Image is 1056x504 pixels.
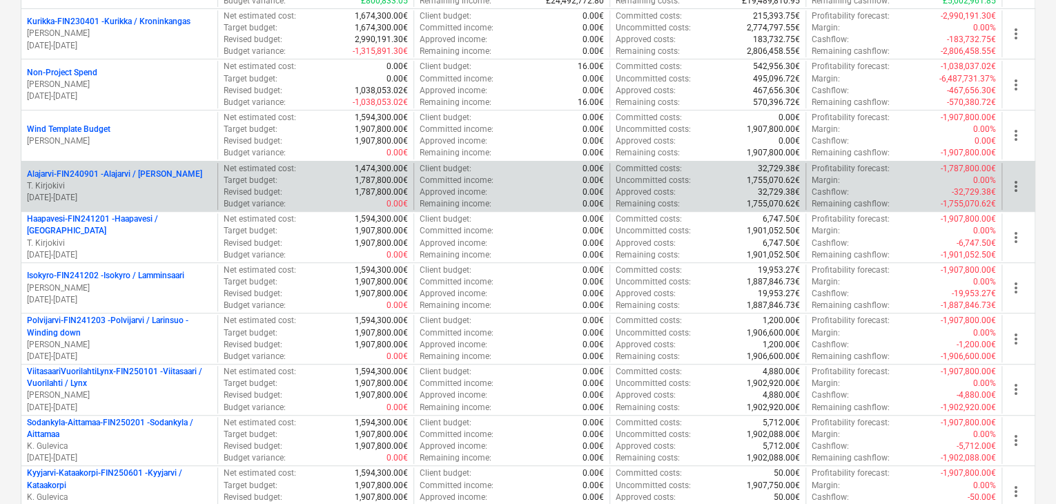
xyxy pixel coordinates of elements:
[224,389,282,401] p: Revised budget :
[758,186,800,198] p: 32,729.38€
[387,61,408,72] p: 0.00€
[583,147,604,159] p: 0.00€
[947,85,996,97] p: -467,656.30€
[224,124,277,135] p: Target budget :
[941,351,996,362] p: -1,906,600.00€
[224,135,282,147] p: Revised budget :
[753,34,800,46] p: 183,732.75€
[578,97,604,108] p: 16.00€
[27,249,212,261] p: [DATE] - [DATE]
[812,73,840,85] p: Margin :
[812,351,890,362] p: Remaining cashflow :
[224,249,286,261] p: Budget variance :
[27,180,212,192] p: T. Kirjokivi
[1008,280,1024,296] span: more_vert
[616,288,676,300] p: Approved costs :
[812,366,890,378] p: Profitability forecast :
[387,351,408,362] p: 0.00€
[420,10,471,22] p: Client budget :
[812,264,890,276] p: Profitability forecast :
[583,163,604,175] p: 0.00€
[812,135,849,147] p: Cashflow :
[812,46,890,57] p: Remaining cashflow :
[355,225,408,237] p: 1,907,800.00€
[747,249,800,261] p: 1,901,052.50€
[224,366,296,378] p: Net estimated cost :
[812,238,849,249] p: Cashflow :
[224,213,296,225] p: Net estimated cost :
[1008,381,1024,398] span: more_vert
[747,175,800,186] p: 1,755,070.62€
[973,276,996,288] p: 0.00%
[941,249,996,261] p: -1,901,052.50€
[420,163,471,175] p: Client budget :
[27,492,212,503] p: K. Gulevica
[616,238,676,249] p: Approved costs :
[812,327,840,339] p: Margin :
[355,135,408,147] p: 1,907,800.00€
[583,225,604,237] p: 0.00€
[583,264,604,276] p: 0.00€
[355,264,408,276] p: 1,594,300.00€
[27,294,212,306] p: [DATE] - [DATE]
[941,163,996,175] p: -1,787,800.00€
[812,186,849,198] p: Cashflow :
[941,61,996,72] p: -1,038,037.02€
[812,97,890,108] p: Remaining cashflow :
[27,168,202,180] p: Alajarvi-FIN240901 - Alajarvi / [PERSON_NAME]
[224,327,277,339] p: Target budget :
[616,46,680,57] p: Remaining costs :
[224,10,296,22] p: Net estimated cost :
[583,46,604,57] p: 0.00€
[420,112,471,124] p: Client budget :
[973,175,996,186] p: 0.00%
[753,10,800,22] p: 215,393.75€
[583,186,604,198] p: 0.00€
[420,378,493,389] p: Committed income :
[583,276,604,288] p: 0.00€
[27,315,212,338] p: Polvijarvi-FIN241203 - Polvijarvi / Larinsuo - Winding down
[27,16,212,51] div: Kurikka-FIN230401 -Kurikka / Kroninkangas[PERSON_NAME][DATE]-[DATE]
[1008,26,1024,42] span: more_vert
[583,112,604,124] p: 0.00€
[812,300,890,311] p: Remaining cashflow :
[27,315,212,362] div: Polvijarvi-FIN241203 -Polvijarvi / Larinsuo - Winding down[PERSON_NAME][DATE]-[DATE]
[27,366,212,389] p: ViitasaariVuorilahtiLynx-FIN250101 - Viitasaari / Vuorilahti / Lynx
[987,438,1056,504] iframe: Chat Widget
[355,276,408,288] p: 1,907,800.00€
[973,378,996,389] p: 0.00%
[747,22,800,34] p: 2,774,797.55€
[616,315,682,327] p: Committed costs :
[420,339,487,351] p: Approved income :
[353,46,408,57] p: -1,315,891.30€
[747,225,800,237] p: 1,901,052.50€
[957,238,996,249] p: -6,747.50€
[355,186,408,198] p: 1,787,800.00€
[747,300,800,311] p: 1,887,846.73€
[941,264,996,276] p: -1,907,800.00€
[763,315,800,327] p: 1,200.00€
[420,351,491,362] p: Remaining income :
[27,238,212,249] p: T. Kirjokivi
[616,213,682,225] p: Committed costs :
[812,249,890,261] p: Remaining cashflow :
[616,73,691,85] p: Uncommitted costs :
[753,85,800,97] p: 467,656.30€
[616,10,682,22] p: Committed costs :
[420,327,493,339] p: Committed income :
[973,22,996,34] p: 0.00%
[616,366,682,378] p: Committed costs :
[583,249,604,261] p: 0.00€
[616,85,676,97] p: Approved costs :
[27,417,212,465] div: Sodankyla-Aittamaa-FIN250201 -Sodankyla / AittamaaK. Gulevica[DATE]-[DATE]
[420,238,487,249] p: Approved income :
[583,213,604,225] p: 0.00€
[758,163,800,175] p: 32,729.38€
[420,135,487,147] p: Approved income :
[224,175,277,186] p: Target budget :
[973,124,996,135] p: 0.00%
[583,238,604,249] p: 0.00€
[355,288,408,300] p: 1,907,800.00€
[583,327,604,339] p: 0.00€
[224,186,282,198] p: Revised budget :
